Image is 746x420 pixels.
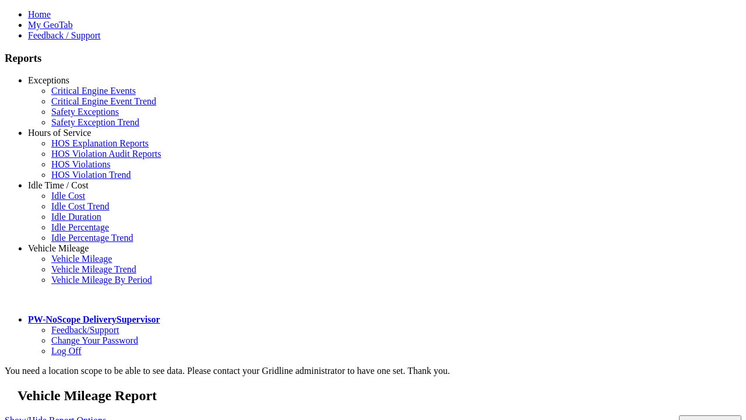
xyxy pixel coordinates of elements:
[51,191,85,201] a: Idle Cost
[51,254,112,264] a: Vehicle Mileage
[5,52,741,65] h3: Reports
[51,159,110,169] a: HOS Violations
[51,325,119,335] a: Feedback/Support
[51,96,156,106] a: Critical Engine Event Trend
[51,170,131,180] a: HOS Violation Trend
[51,346,82,356] a: Log Off
[51,275,152,285] a: Vehicle Mileage By Period
[28,9,51,19] a: Home
[28,314,160,324] a: PW-NoScope DeliverySupervisor
[5,366,741,376] div: You need a location scope to be able to see data. Please contact your Gridline administrator to h...
[51,201,110,211] a: Idle Cost Trend
[51,117,139,127] a: Safety Exception Trend
[28,180,89,190] a: Idle Time / Cost
[28,75,69,85] a: Exceptions
[51,149,161,159] a: HOS Violation Audit Reports
[51,222,109,232] a: Idle Percentage
[51,86,136,96] a: Critical Engine Events
[17,388,741,404] h2: Vehicle Mileage Report
[28,128,91,138] a: Hours of Service
[28,30,100,40] a: Feedback / Support
[51,233,133,243] a: Idle Percentage Trend
[51,138,149,148] a: HOS Explanation Reports
[51,264,136,274] a: Vehicle Mileage Trend
[51,335,138,345] a: Change Your Password
[51,107,119,117] a: Safety Exceptions
[51,212,101,222] a: Idle Duration
[28,243,89,253] a: Vehicle Mileage
[28,20,73,30] a: My GeoTab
